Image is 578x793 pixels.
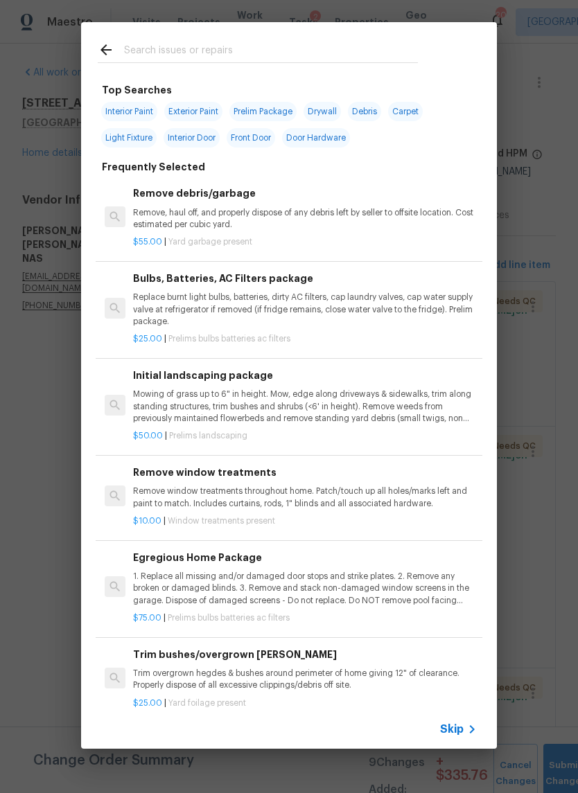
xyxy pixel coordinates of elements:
p: | [133,515,477,527]
p: | [133,612,477,624]
span: $10.00 [133,517,161,525]
span: $50.00 [133,431,163,440]
span: Carpet [388,102,423,121]
span: Prelim Package [229,102,297,121]
h6: Top Searches [102,82,172,98]
p: Remove window treatments throughout home. Patch/touch up all holes/marks left and paint to match.... [133,485,477,509]
p: 1. Replace all missing and/or damaged door stops and strike plates. 2. Remove any broken or damag... [133,571,477,606]
span: Interior Paint [101,102,157,121]
p: Mowing of grass up to 6" in height. Mow, edge along driveways & sidewalks, trim along standing st... [133,389,477,424]
span: $75.00 [133,614,161,622]
span: Skip [440,722,464,736]
span: Window treatments present [168,517,275,525]
h6: Frequently Selected [102,159,205,175]
span: Front Door [227,128,275,148]
p: | [133,236,477,248]
p: Remove, haul off, and properly dispose of any debris left by seller to offsite location. Cost est... [133,207,477,231]
span: Debris [348,102,381,121]
span: $25.00 [133,699,162,707]
span: Prelims bulbs batteries ac filters [168,614,290,622]
span: Yard garbage present [168,238,252,246]
input: Search issues or repairs [124,42,418,62]
span: $55.00 [133,238,162,246]
h6: Remove window treatments [133,465,477,480]
span: Yard foilage present [168,699,246,707]
h6: Initial landscaping package [133,368,477,383]
h6: Trim bushes/overgrown [PERSON_NAME] [133,647,477,662]
span: Drywall [304,102,341,121]
span: $25.00 [133,335,162,343]
span: Door Hardware [282,128,350,148]
span: Prelims landscaping [169,431,247,440]
h6: Bulbs, Batteries, AC Filters package [133,271,477,286]
span: Prelims bulbs batteries ac filters [168,335,290,343]
p: | [133,430,477,442]
span: Exterior Paint [164,102,222,121]
span: Interior Door [164,128,220,148]
p: | [133,333,477,345]
span: Light Fixture [101,128,157,148]
h6: Remove debris/garbage [133,186,477,201]
p: | [133,697,477,709]
p: Trim overgrown hegdes & bushes around perimeter of home giving 12" of clearance. Properly dispose... [133,668,477,691]
p: Replace burnt light bulbs, batteries, dirty AC filters, cap laundry valves, cap water supply valv... [133,292,477,327]
h6: Egregious Home Package [133,550,477,565]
